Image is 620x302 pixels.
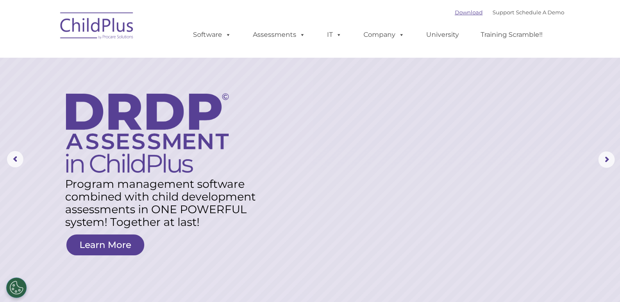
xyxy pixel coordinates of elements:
[66,93,229,173] img: DRDP Assessment in ChildPlus
[455,9,483,16] a: Download
[455,9,564,16] font: |
[355,27,413,43] a: Company
[6,277,27,298] button: Cookies Settings
[472,27,551,43] a: Training Scramble!!
[185,27,239,43] a: Software
[56,7,138,47] img: ChildPlus by Procare Solutions
[114,88,149,94] span: Phone number
[245,27,313,43] a: Assessments
[66,234,144,255] a: Learn More
[319,27,350,43] a: IT
[516,9,564,16] a: Schedule A Demo
[65,178,263,228] rs-layer: Program management software combined with child development assessments in ONE POWERFUL system! T...
[418,27,467,43] a: University
[114,54,139,60] span: Last name
[493,9,514,16] a: Support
